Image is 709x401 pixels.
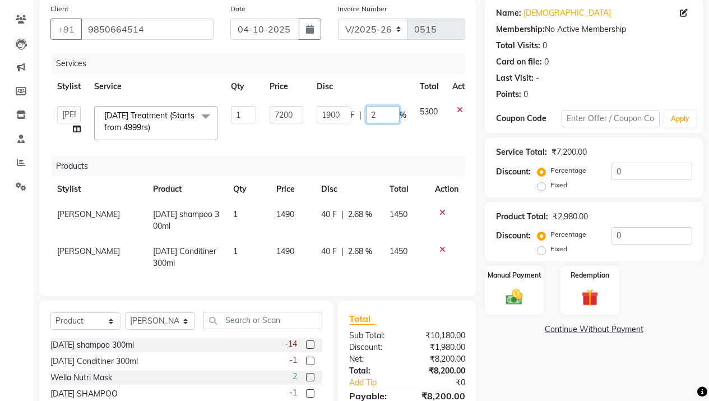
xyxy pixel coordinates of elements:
th: Service [87,74,224,99]
img: _gift.svg [576,287,604,308]
span: 1 [233,246,238,256]
div: 0 [523,89,528,100]
label: Client [50,4,68,14]
div: Sub Total: [341,330,407,342]
div: ₹8,200.00 [407,353,474,365]
th: Disc [310,74,413,99]
div: Discount: [496,166,531,178]
label: Percentage [550,229,586,239]
span: 1490 [276,246,294,256]
span: -1 [289,387,297,399]
span: | [341,246,344,257]
span: 2.68 % [348,209,372,220]
div: [DATE] Conditiner 300ml [50,356,138,367]
button: +91 [50,19,82,40]
label: Fixed [550,244,567,254]
a: x [150,122,155,132]
div: Last Visit: [496,72,534,84]
th: Price [263,74,310,99]
span: [PERSON_NAME] [57,209,120,219]
span: Total [349,313,375,325]
label: Invoice Number [338,4,387,14]
div: Coupon Code [496,113,562,125]
div: Discount: [496,230,531,242]
div: Discount: [341,342,407,353]
a: Continue Without Payment [487,324,701,335]
span: [DATE] Conditiner 300ml [153,246,216,268]
span: 40 F [321,209,337,220]
div: ₹7,200.00 [552,146,587,158]
div: Service Total: [496,146,547,158]
div: Services [52,53,474,74]
div: ₹10,180.00 [407,330,474,342]
div: ₹1,980.00 [407,342,474,353]
input: Search by Name/Mobile/Email/Code [81,19,214,40]
span: | [359,109,362,121]
span: % [400,109,406,121]
th: Action [446,74,483,99]
span: -14 [285,338,297,350]
label: Fixed [550,180,567,190]
div: [DATE] shampoo 300ml [50,339,134,351]
span: [DATE] Treatment (Starts from 4999rs) [104,110,194,132]
a: [DEMOGRAPHIC_DATA] [523,7,611,19]
div: Wella Nutri Mask [50,372,112,384]
span: 2.68 % [348,246,372,257]
div: 0 [544,56,549,68]
span: 1450 [390,209,407,219]
th: Price [270,177,315,202]
div: 0 [543,40,547,52]
div: Membership: [496,24,545,35]
div: ₹2,980.00 [553,211,588,223]
span: 1450 [390,246,407,256]
th: Action [428,177,465,202]
span: 2 [293,371,297,382]
span: | [341,209,344,220]
a: Add Tip [341,377,418,389]
div: [DATE] SHAMPOO [50,388,118,400]
th: Total [413,74,446,99]
label: Manual Payment [488,270,541,280]
div: - [536,72,539,84]
th: Qty [224,74,263,99]
span: [DATE] shampoo 300ml [153,209,219,231]
input: Enter Offer / Coupon Code [562,110,660,127]
div: Products [52,156,474,177]
button: Apply [664,110,696,127]
span: F [350,109,355,121]
div: Card on file: [496,56,542,68]
span: 40 F [321,246,337,257]
img: _cash.svg [501,287,528,307]
span: 5300 [420,107,438,117]
span: [PERSON_NAME] [57,246,120,256]
span: 1490 [276,209,294,219]
th: Disc [314,177,382,202]
th: Stylist [50,177,146,202]
div: Net: [341,353,407,365]
div: Total Visits: [496,40,540,52]
span: 1 [233,209,238,219]
div: Points: [496,89,521,100]
th: Qty [226,177,269,202]
th: Product [146,177,226,202]
div: No Active Membership [496,24,692,35]
div: Product Total: [496,211,548,223]
th: Stylist [50,74,87,99]
div: ₹0 [418,377,474,389]
label: Date [230,4,245,14]
div: Name: [496,7,521,19]
div: Total: [341,365,407,377]
span: -1 [289,354,297,366]
div: ₹8,200.00 [407,365,474,377]
label: Percentage [550,165,586,176]
label: Redemption [571,270,609,280]
input: Search or Scan [203,312,322,329]
th: Total [383,177,428,202]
